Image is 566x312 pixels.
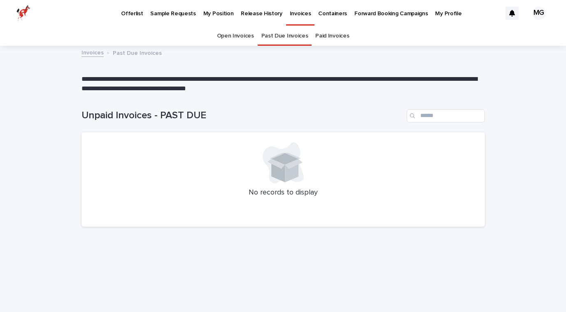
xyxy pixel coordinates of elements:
a: Invoices [82,47,104,57]
a: Paid Invoices [315,26,349,46]
p: Past Due Invoices [113,48,162,57]
a: Open Invoices [217,26,254,46]
div: MG [532,7,545,20]
p: No records to display [91,188,475,197]
a: Past Due Invoices [261,26,308,46]
img: zttTXibQQrCfv9chImQE [16,5,30,21]
input: Search [407,109,485,122]
h1: Unpaid Invoices - PAST DUE [82,110,403,122]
